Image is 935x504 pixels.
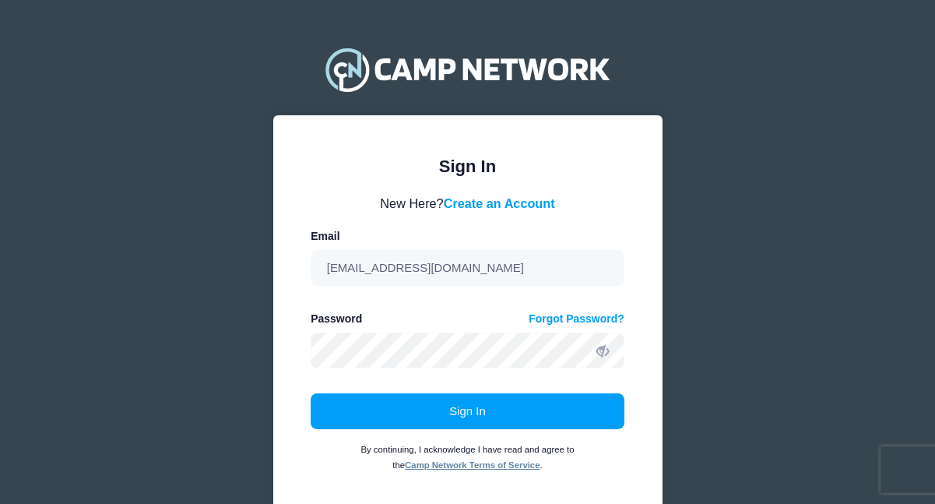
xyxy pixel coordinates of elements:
label: Email [311,228,339,245]
a: Forgot Password? [529,311,624,327]
button: Sign In [311,393,624,429]
a: Camp Network Terms of Service [405,460,540,470]
img: Camp Network [318,38,616,100]
div: Sign In [311,153,624,179]
div: New Here? [311,194,624,213]
small: By continuing, I acknowledge I have read and agree to the . [360,445,574,470]
a: Create an Account [444,196,555,210]
label: Password [311,311,362,327]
